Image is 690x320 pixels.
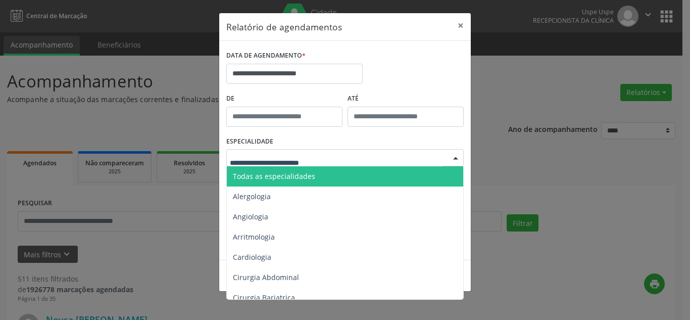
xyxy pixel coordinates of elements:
[233,252,271,262] span: Cardiologia
[233,232,275,242] span: Arritmologia
[233,192,271,201] span: Alergologia
[233,171,315,181] span: Todas as especialidades
[226,48,306,64] label: DATA DE AGENDAMENTO
[233,212,268,221] span: Angiologia
[233,272,299,282] span: Cirurgia Abdominal
[226,91,342,107] label: De
[226,134,273,150] label: ESPECIALIDADE
[451,13,471,38] button: Close
[233,293,295,302] span: Cirurgia Bariatrica
[348,91,464,107] label: ATÉ
[226,20,342,33] h5: Relatório de agendamentos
